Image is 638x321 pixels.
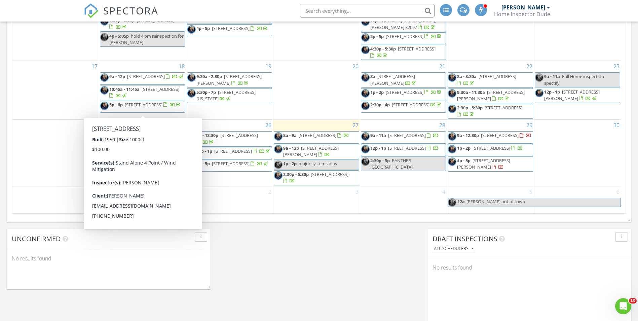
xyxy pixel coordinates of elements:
[534,186,621,214] td: Go to September 6, 2025
[100,144,185,159] a: 12p - 12:30p [STREET_ADDRESS][PERSON_NAME]
[109,132,182,138] a: 9a - 1p [STREET_ADDRESS]
[447,186,534,214] td: Go to September 5, 2025
[361,88,446,100] a: 1p - 2p [STREET_ADDRESS]
[457,132,531,138] a: 9a - 12:30p [STREET_ADDRESS]
[392,102,429,108] span: [STREET_ADDRESS]
[457,145,471,151] span: 1p - 2p
[448,132,456,141] img: joe.jpeg
[388,132,426,138] span: [STREET_ADDRESS]
[398,46,436,52] span: [STREET_ADDRESS]
[109,33,184,45] span: hold 4 pm reinspection for [PERSON_NAME]
[457,157,510,170] span: [STREET_ADDRESS][PERSON_NAME]
[187,131,272,146] a: 9a - 12:30p [STREET_ADDRESS]
[100,160,109,169] img: joe.jpeg
[196,148,212,154] span: 12p - 1p
[100,102,109,110] img: joe.jpeg
[370,132,386,138] span: 9a - 11a
[448,156,533,172] a: 4p - 5p [STREET_ADDRESS][PERSON_NAME]
[180,186,186,197] a: Go to September 1, 2025
[544,89,560,95] span: 12p - 1p
[220,132,258,138] span: [STREET_ADDRESS]
[109,86,140,92] span: 10:45a - 11:45a
[481,132,519,138] span: [STREET_ADDRESS]
[361,17,370,26] img: joe.jpeg
[187,159,272,172] a: 2p - 5p [STREET_ADDRESS]
[370,102,442,108] a: 2:30p - 4p [STREET_ADDRESS]
[351,120,360,131] a: Go to August 27, 2025
[534,120,621,186] td: Go to August 30, 2025
[438,120,447,131] a: Go to August 28, 2025
[187,25,196,34] img: joe.jpeg
[99,61,186,120] td: Go to August 18, 2025
[544,73,605,86] span: Full Home inspection- spectify
[212,25,250,31] span: [STREET_ADDRESS]
[196,89,216,95] span: 5:30p - 7p
[274,171,283,180] img: joe.jpeg
[615,186,621,197] a: Go to September 6, 2025
[448,145,456,153] img: joe.jpeg
[177,61,186,72] a: Go to August 18, 2025
[427,258,631,277] div: No results found
[457,89,525,102] a: 9:30a - 11:30a [STREET_ADDRESS][PERSON_NAME]
[109,160,162,173] a: 1p - 2p [STREET_ADDRESS][PERSON_NAME]
[441,186,447,197] a: Go to September 4, 2025
[370,46,436,58] a: 4:30p - 5:30p [STREET_ADDRESS]
[370,157,390,164] span: 2:30p - 3p
[187,160,196,169] img: joe.jpeg
[457,73,516,86] a: 8a - 8:30a [STREET_ADDRESS]
[361,33,370,42] img: joe.jpeg
[90,61,99,72] a: Go to August 17, 2025
[300,4,435,17] input: Search everything...
[370,73,375,79] span: 8a
[264,61,273,72] a: Go to August 19, 2025
[186,61,273,120] td: Go to August 19, 2025
[187,88,272,103] a: 5:30p - 7p [STREET_ADDRESS][US_STATE]
[273,186,360,214] td: Go to September 3, 2025
[525,61,534,72] a: Go to August 22, 2025
[361,32,446,44] a: 2p - 5p [STREET_ADDRESS]
[457,105,483,111] span: 2:30p - 5:30p
[100,72,185,84] a: 9a - 12p [STREET_ADDRESS]
[100,145,109,153] img: joe.jpeg
[109,33,129,39] span: 4p - 5:05p
[264,120,273,131] a: Go to August 26, 2025
[196,148,271,154] a: 12p - 1p [STREET_ADDRESS]
[448,157,456,166] img: joe.jpeg
[535,73,543,82] img: joe.jpeg
[544,89,600,101] a: 12p - 1p [STREET_ADDRESS][PERSON_NAME]
[360,120,447,186] td: Go to August 28, 2025
[386,89,423,95] span: [STREET_ADDRESS]
[466,199,525,205] span: [PERSON_NAME] out of town
[274,131,359,143] a: 8a - 9a [STREET_ADDRESS]
[612,61,621,72] a: Go to August 23, 2025
[525,120,534,131] a: Go to August 29, 2025
[187,148,196,156] img: joe.jpeg
[361,101,446,113] a: 2:30p - 4p [STREET_ADDRESS]
[196,132,258,145] a: 9a - 12:30p [STREET_ADDRESS]
[370,157,413,170] span: PANTHER [GEOGRAPHIC_DATA]
[283,160,297,167] span: 1p - 2p
[283,132,297,138] span: 8a - 9a
[196,160,269,167] a: 2p - 5p [STREET_ADDRESS]
[361,46,370,54] img: joe.jpeg
[90,186,99,197] a: Go to August 31, 2025
[196,89,256,102] a: 5:30p - 7p [STREET_ADDRESS][US_STATE]
[100,131,185,143] a: 9a - 1p [STREET_ADDRESS]
[457,89,525,102] span: [STREET_ADDRESS][PERSON_NAME]
[388,145,426,151] span: [STREET_ADDRESS]
[109,86,179,99] a: 10:45a - 11:45a [STREET_ADDRESS]
[351,61,360,72] a: Go to August 20, 2025
[187,72,272,87] a: 9:30a - 2:30p [STREET_ADDRESS][PERSON_NAME]
[370,145,439,151] a: 12p - 1p [STREET_ADDRESS]
[448,72,533,87] a: 8a - 8:30a [STREET_ADDRESS]
[535,89,543,97] img: joe.jpeg
[370,145,386,151] span: 12p - 1p
[109,132,123,138] span: 9a - 1p
[84,9,158,23] a: SPECTORA
[186,186,273,214] td: Go to September 2, 2025
[447,61,534,120] td: Go to August 22, 2025
[99,186,186,214] td: Go to September 1, 2025
[283,171,348,184] a: 2:30p - 5:30p [STREET_ADDRESS]
[142,86,179,92] span: [STREET_ADDRESS]
[386,33,423,39] span: [STREET_ADDRESS]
